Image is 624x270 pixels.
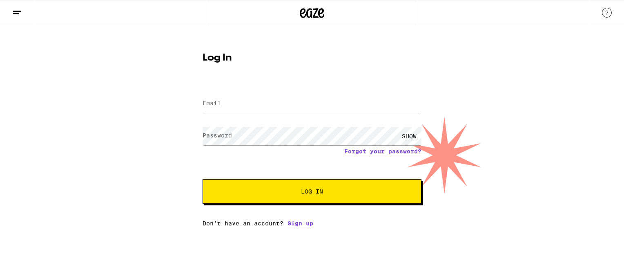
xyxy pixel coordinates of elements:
[287,220,313,227] a: Sign up
[344,148,421,155] a: Forgot your password?
[203,53,421,63] h1: Log In
[203,94,421,113] input: Email
[203,179,421,204] button: Log In
[301,189,323,194] span: Log In
[203,100,221,106] label: Email
[397,127,421,145] div: SHOW
[203,220,421,227] div: Don't have an account?
[203,132,232,139] label: Password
